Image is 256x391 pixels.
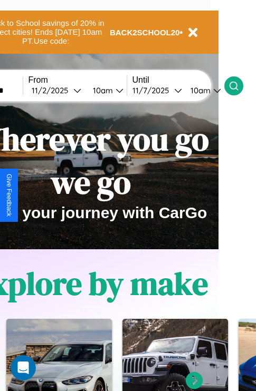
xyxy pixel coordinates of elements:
label: Until [132,75,224,85]
b: BACK2SCHOOL20 [110,28,180,37]
button: 10am [84,85,127,96]
button: 11/2/2025 [29,85,84,96]
div: Give Feedback [5,174,13,217]
button: 10am [182,85,224,96]
iframe: Intercom live chat [11,355,36,380]
div: 11 / 2 / 2025 [32,85,73,95]
div: 10am [185,85,213,95]
label: From [29,75,127,85]
div: 10am [88,85,116,95]
div: 11 / 7 / 2025 [132,85,174,95]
